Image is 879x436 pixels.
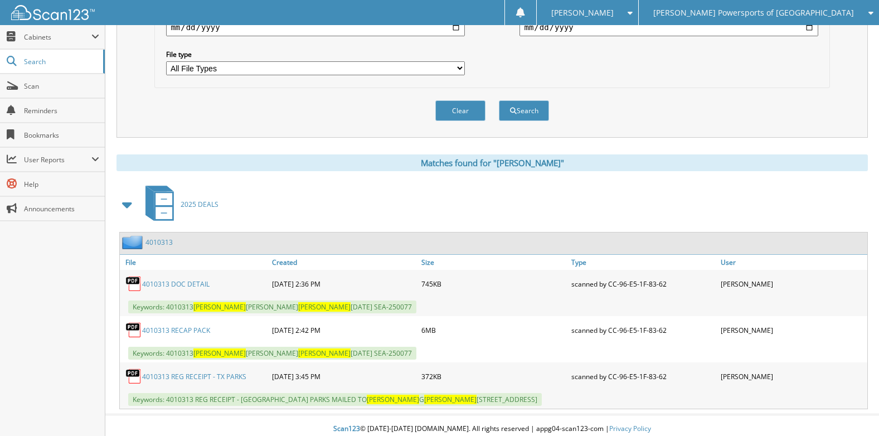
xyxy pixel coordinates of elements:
div: scanned by CC-96-E5-1F-83-62 [569,319,718,341]
div: [PERSON_NAME] [718,365,867,387]
label: File type [166,50,464,59]
img: PDF.png [125,322,142,338]
span: Scan123 [333,424,360,433]
a: 2025 DEALS [139,182,218,226]
span: Search [24,57,98,66]
span: User Reports [24,155,91,164]
span: Help [24,180,99,189]
span: [PERSON_NAME] [367,395,419,404]
img: folder2.png [122,235,145,249]
span: [PERSON_NAME] Powersports of [GEOGRAPHIC_DATA] [653,9,854,16]
img: PDF.png [125,275,142,292]
span: [PERSON_NAME] [193,302,246,312]
div: Matches found for "[PERSON_NAME]" [116,154,868,171]
a: Size [419,255,568,270]
span: [PERSON_NAME] [298,348,351,358]
div: 372KB [419,365,568,387]
span: Announcements [24,204,99,214]
div: scanned by CC-96-E5-1F-83-62 [569,365,718,387]
div: 745KB [419,273,568,295]
input: start [166,18,464,36]
span: [PERSON_NAME] [551,9,614,16]
button: Search [499,100,549,121]
button: Clear [435,100,485,121]
img: scan123-logo-white.svg [11,5,95,20]
span: Keywords: 4010313 [PERSON_NAME] [DATE] SEA-250077 [128,347,416,360]
a: 4010313 RECAP PACK [142,326,210,335]
span: Keywords: 4010313 REG RECEIPT - [GEOGRAPHIC_DATA] PARKS MAILED TO G [STREET_ADDRESS] [128,393,542,406]
a: Type [569,255,718,270]
span: Scan [24,81,99,91]
span: Keywords: 4010313 [PERSON_NAME] [DATE] SEA-250077 [128,301,416,313]
div: [PERSON_NAME] [718,273,867,295]
span: Cabinets [24,32,91,42]
span: [PERSON_NAME] [298,302,351,312]
a: File [120,255,269,270]
iframe: Chat Widget [823,382,879,436]
span: 2025 DEALS [181,200,218,209]
img: PDF.png [125,368,142,385]
span: [PERSON_NAME] [193,348,246,358]
div: [DATE] 3:45 PM [269,365,419,387]
div: [PERSON_NAME] [718,319,867,341]
a: User [718,255,867,270]
span: [PERSON_NAME] [424,395,477,404]
div: 6MB [419,319,568,341]
a: Privacy Policy [609,424,651,433]
div: [DATE] 2:42 PM [269,319,419,341]
a: 4010313 [145,238,173,247]
a: 4010313 REG RECEIPT - TX PARKS [142,372,246,381]
span: Reminders [24,106,99,115]
span: Bookmarks [24,130,99,140]
a: 4010313 DOC DETAIL [142,279,210,289]
div: scanned by CC-96-E5-1F-83-62 [569,273,718,295]
input: end [519,18,818,36]
div: [DATE] 2:36 PM [269,273,419,295]
a: Created [269,255,419,270]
